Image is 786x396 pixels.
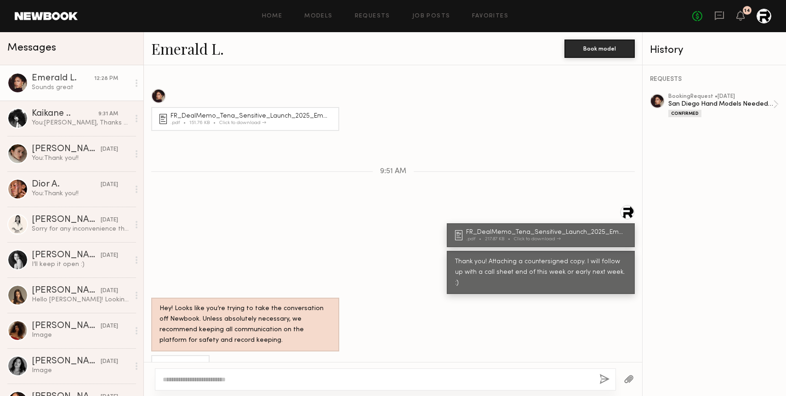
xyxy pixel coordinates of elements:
[32,109,98,119] div: Kaikane ..
[32,322,101,331] div: [PERSON_NAME]
[32,74,94,83] div: Emerald L.
[32,331,130,339] div: Image
[32,154,130,163] div: You: Thank you!!
[32,366,130,375] div: Image
[32,286,101,295] div: [PERSON_NAME]
[668,94,779,117] a: bookingRequest •[DATE]San Diego Hand Models Needed (9/16)Confirmed
[668,94,773,100] div: booking Request • [DATE]
[455,257,627,289] div: Thank you! Attaching a countersigned copy. I will follow up with a call sheet end of this week or...
[101,287,118,295] div: [DATE]
[32,215,101,225] div: [PERSON_NAME]
[32,83,130,92] div: Sounds great
[159,304,331,346] div: Hey! Looks like you’re trying to take the conversation off Newbook. Unless absolutely necessary, ...
[32,295,130,304] div: Hello [PERSON_NAME]! Looking forward to hearing back from you [EMAIL_ADDRESS][DOMAIN_NAME] Thanks 🙏🏼
[650,45,779,56] div: History
[32,145,101,154] div: [PERSON_NAME]
[514,237,561,242] div: Click to download
[466,229,629,236] div: FR_DealMemo_Tena_Sensitive_Launch_2025_EmeraldLian_SIGNED
[355,13,390,19] a: Requests
[304,13,332,19] a: Models
[189,120,219,125] div: 151.76 KB
[159,361,201,372] div: Sounds great
[101,216,118,225] div: [DATE]
[32,251,101,260] div: [PERSON_NAME]
[32,189,130,198] div: You: Thank you!!
[151,39,224,58] a: Emerald L.
[98,110,118,119] div: 9:31 AM
[668,110,701,117] div: Confirmed
[171,113,334,119] div: FR_DealMemo_Tena_Sensitive_Launch_2025_EmeraldLian (1)
[412,13,450,19] a: Job Posts
[94,74,118,83] div: 12:28 PM
[668,100,773,108] div: San Diego Hand Models Needed (9/16)
[32,260,130,269] div: I’ll keep it open :)
[171,120,189,125] div: .pdf
[219,120,266,125] div: Click to download
[262,13,283,19] a: Home
[101,145,118,154] div: [DATE]
[472,13,508,19] a: Favorites
[159,113,334,125] a: FR_DealMemo_Tena_Sensitive_Launch_2025_EmeraldLian (1).pdf151.76 KBClick to download
[101,181,118,189] div: [DATE]
[101,322,118,331] div: [DATE]
[380,168,406,175] span: 9:51 AM
[455,229,629,242] a: FR_DealMemo_Tena_Sensitive_Launch_2025_EmeraldLian_SIGNED.pdf217.87 KBClick to download
[101,251,118,260] div: [DATE]
[7,43,56,53] span: Messages
[650,76,779,83] div: REQUESTS
[101,357,118,366] div: [DATE]
[564,44,635,52] a: Book model
[744,8,750,13] div: 14
[32,225,130,233] div: Sorry for any inconvenience this may cause
[485,237,514,242] div: 217.87 KB
[32,119,130,127] div: You: [PERSON_NAME], Thanks for flagging the $26 nail reimbursement. In Newbook, reimbursements ge...
[32,180,101,189] div: Dior A.
[466,237,485,242] div: .pdf
[32,357,101,366] div: [PERSON_NAME]
[564,40,635,58] button: Book model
